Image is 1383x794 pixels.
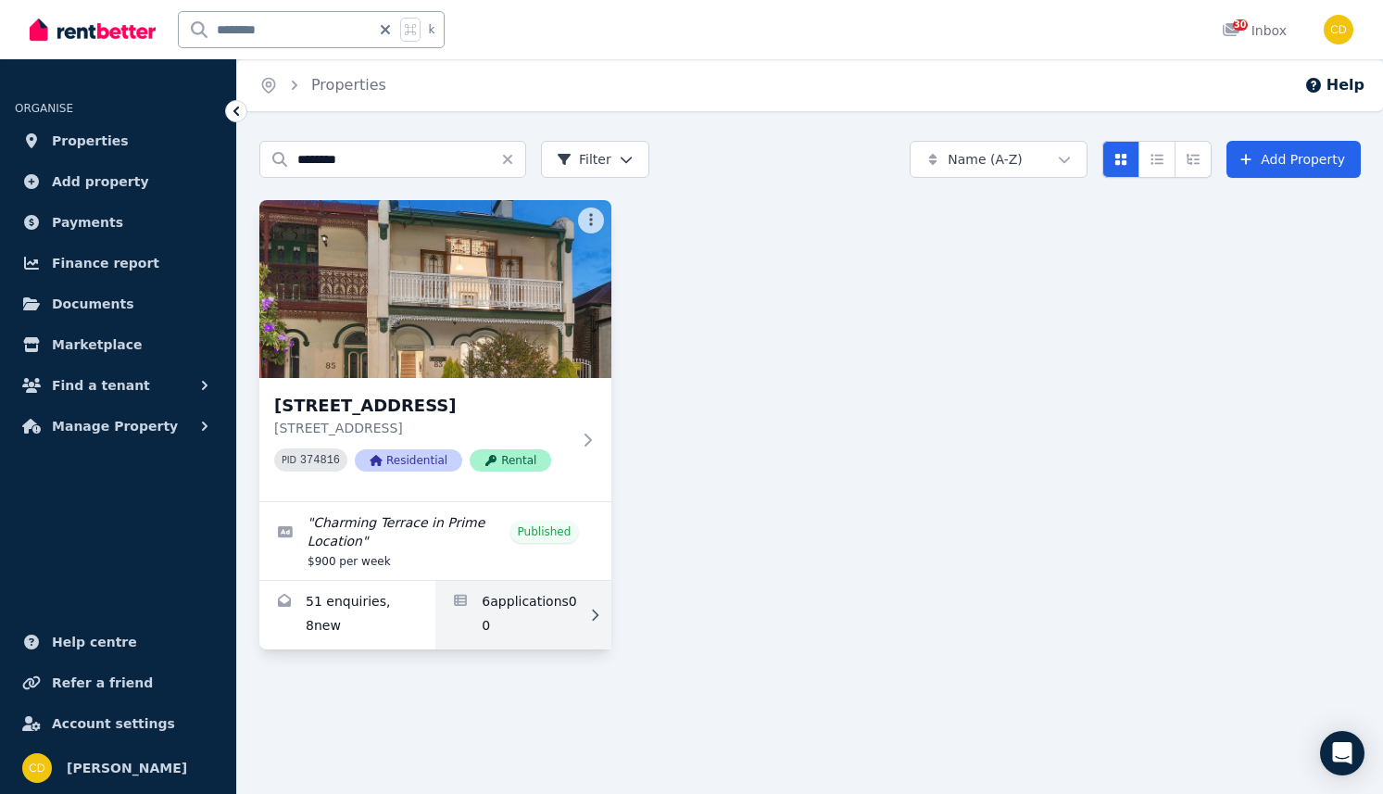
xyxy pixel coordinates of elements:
div: Open Intercom Messenger [1320,731,1364,775]
a: Add property [15,163,221,200]
div: Inbox [1222,21,1287,40]
a: Documents [15,285,221,322]
span: Account settings [52,712,175,735]
button: Filter [541,141,649,178]
span: Documents [52,293,134,315]
span: Payments [52,211,123,233]
h3: [STREET_ADDRESS] [274,393,571,419]
span: [PERSON_NAME] [67,757,187,779]
a: Help centre [15,624,221,661]
span: Add property [52,170,149,193]
button: Name (A-Z) [910,141,1088,178]
img: RentBetter [30,16,156,44]
a: Refer a friend [15,664,221,701]
span: Help centre [52,631,137,653]
button: Manage Property [15,408,221,445]
img: Chris Dimitropoulos [22,753,52,783]
a: Payments [15,204,221,241]
img: Chris Dimitropoulos [1324,15,1353,44]
nav: Breadcrumb [237,59,409,111]
button: Expanded list view [1175,141,1212,178]
span: 30 [1233,19,1248,31]
a: Enquiries for 83 Bay St, Rockdale [259,581,435,649]
span: Refer a friend [52,672,153,694]
span: ORGANISE [15,102,73,115]
a: Applications for 83 Bay St, Rockdale [435,581,611,649]
button: Find a tenant [15,367,221,404]
p: [STREET_ADDRESS] [274,419,571,437]
span: Name (A-Z) [948,150,1023,169]
code: 374816 [300,454,340,467]
span: Manage Property [52,415,178,437]
a: Add Property [1226,141,1361,178]
a: 83 Bay St, Rockdale[STREET_ADDRESS][STREET_ADDRESS]PID 374816ResidentialRental [259,200,611,501]
div: View options [1102,141,1212,178]
span: Find a tenant [52,374,150,397]
button: Compact list view [1138,141,1176,178]
small: PID [282,455,296,465]
button: Card view [1102,141,1139,178]
a: Properties [15,122,221,159]
a: Edit listing: Charming Terrace in Prime Location [259,502,611,580]
span: Properties [52,130,129,152]
a: Account settings [15,705,221,742]
span: Rental [470,449,551,472]
span: k [428,22,434,37]
span: Residential [355,449,462,472]
button: More options [578,208,604,233]
span: Marketplace [52,334,142,356]
span: Filter [557,150,611,169]
span: Finance report [52,252,159,274]
button: Clear search [500,141,526,178]
a: Marketplace [15,326,221,363]
a: Finance report [15,245,221,282]
button: Help [1304,74,1364,96]
a: Properties [311,76,386,94]
img: 83 Bay St, Rockdale [259,200,611,378]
